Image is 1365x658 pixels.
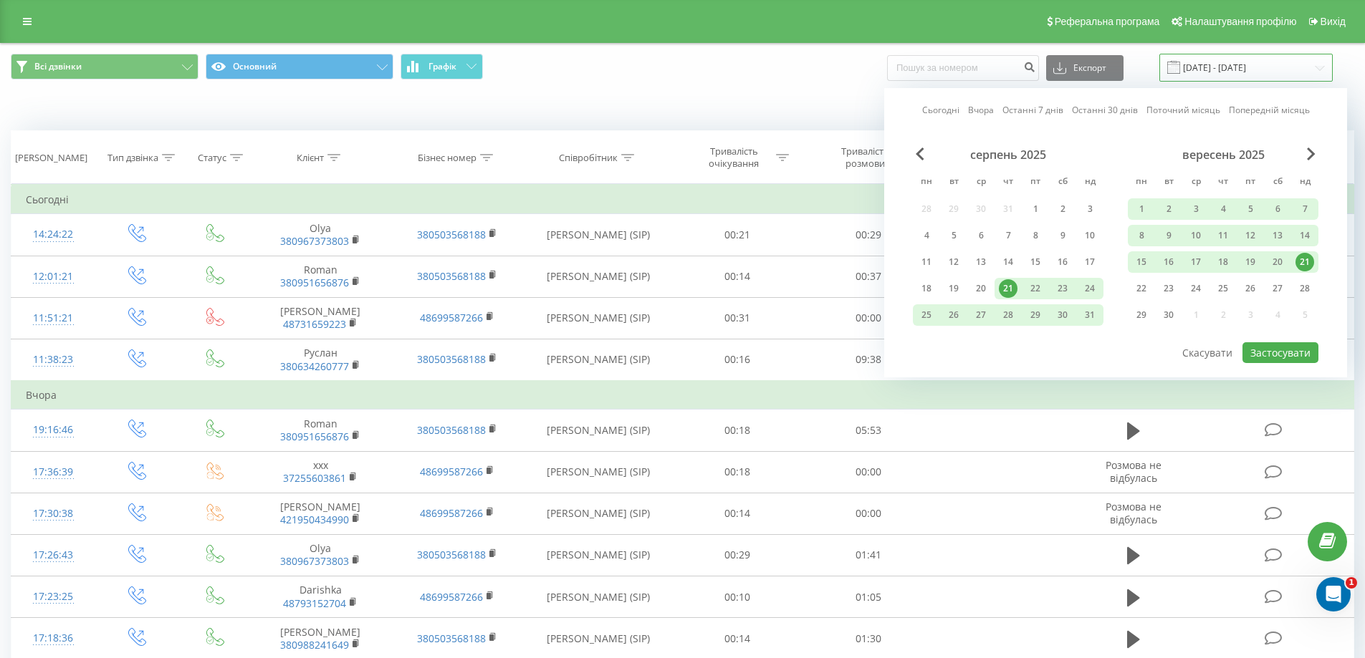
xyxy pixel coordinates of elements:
td: 00:37 [803,256,934,297]
div: Тип дзвінка [107,152,158,164]
abbr: вівторок [1158,172,1179,193]
td: [PERSON_NAME] (SIP) [525,451,672,493]
div: 24 [1187,279,1205,298]
td: Roman [252,256,388,297]
div: пн 4 серп 2025 р. [913,225,940,246]
div: 20 [1268,253,1287,271]
div: 1 [1132,200,1151,218]
div: чт 18 вер 2025 р. [1210,251,1237,273]
div: 6 [972,226,990,245]
div: 9 [1053,226,1072,245]
div: 27 [972,306,990,324]
div: 6 [1268,200,1287,218]
div: 26 [1241,279,1260,298]
a: 380967373803 [280,554,349,568]
div: 26 [944,306,963,324]
div: 13 [1268,226,1287,245]
div: 10 [1081,226,1099,245]
abbr: четвер [997,172,1019,193]
span: 380967373803 [280,234,349,248]
div: 11 [1214,226,1232,245]
div: 25 [917,306,936,324]
div: Тривалість розмови [827,145,904,170]
a: 380503568188 [417,632,486,645]
div: 16 [1053,253,1072,271]
div: 11:51:21 [26,304,81,332]
div: 14:24:22 [26,221,81,248]
div: 31 [1081,306,1099,324]
div: нд 31 серп 2025 р. [1076,304,1103,326]
a: 48699587266 [420,465,483,478]
div: чт 4 вер 2025 р. [1210,198,1237,220]
td: 00:21 [672,214,803,256]
div: 7 [1295,200,1314,218]
td: 00:29 [803,214,934,256]
div: 19:16:46 [26,416,81,444]
div: пт 12 вер 2025 р. [1237,225,1264,246]
div: вт 16 вер 2025 р. [1155,251,1182,273]
a: 380503568188 [417,352,486,366]
abbr: неділя [1079,172,1101,193]
abbr: субота [1267,172,1288,193]
div: Бізнес номер [418,152,476,164]
div: 14 [999,253,1017,271]
td: [PERSON_NAME] (SIP) [525,214,672,256]
abbr: п’ятниця [1025,172,1046,193]
a: Попередній місяць [1229,103,1310,117]
span: Розмова не відбулась [1106,500,1162,526]
a: Останні 30 днів [1072,103,1138,117]
div: чт 28 серп 2025 р. [995,304,1022,326]
a: 48731659223 [283,317,346,331]
span: Всі дзвінки [34,61,82,72]
div: пт 22 серп 2025 р. [1022,278,1049,299]
div: 2 [1159,200,1178,218]
td: 00:00 [803,451,934,493]
a: 48699587266 [420,311,483,324]
div: 20 [972,279,990,298]
div: [PERSON_NAME] [15,152,87,164]
abbr: п’ятниця [1240,172,1261,193]
div: 9 [1159,226,1178,245]
div: 7 [999,226,1017,245]
div: сб 2 серп 2025 р. [1049,198,1076,220]
td: 00:18 [672,451,803,493]
div: 14 [1295,226,1314,245]
a: Сьогодні [922,103,959,117]
span: 37255603861 [283,471,346,485]
div: 15 [1132,253,1151,271]
div: ср 3 вер 2025 р. [1182,198,1210,220]
a: 421950434990 [280,513,349,526]
div: нд 3 серп 2025 р. [1076,198,1103,220]
button: Всі дзвінки [11,54,198,79]
div: пт 29 серп 2025 р. [1022,304,1049,326]
a: 380503568188 [417,548,486,561]
div: 28 [999,306,1017,324]
div: 13 [972,253,990,271]
div: 28 [1295,279,1314,298]
div: пн 25 серп 2025 р. [913,304,940,326]
td: 09:38 [803,339,934,381]
div: вт 19 серп 2025 р. [940,278,967,299]
div: 17 [1187,253,1205,271]
div: пт 5 вер 2025 р. [1237,198,1264,220]
div: 19 [944,279,963,298]
td: 00:29 [672,534,803,576]
div: вт 2 вер 2025 р. [1155,198,1182,220]
div: сб 16 серп 2025 р. [1049,251,1076,273]
div: 21 [1295,253,1314,271]
abbr: субота [1052,172,1073,193]
div: ср 10 вер 2025 р. [1182,225,1210,246]
div: пн 29 вер 2025 р. [1128,304,1155,326]
td: 00:14 [672,256,803,297]
div: сб 13 вер 2025 р. [1264,225,1291,246]
button: Графік [401,54,483,79]
div: 18 [917,279,936,298]
td: 00:00 [803,297,934,339]
span: 380503568188 [417,269,486,283]
td: 00:16 [672,339,803,381]
abbr: понеділок [1131,172,1152,193]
